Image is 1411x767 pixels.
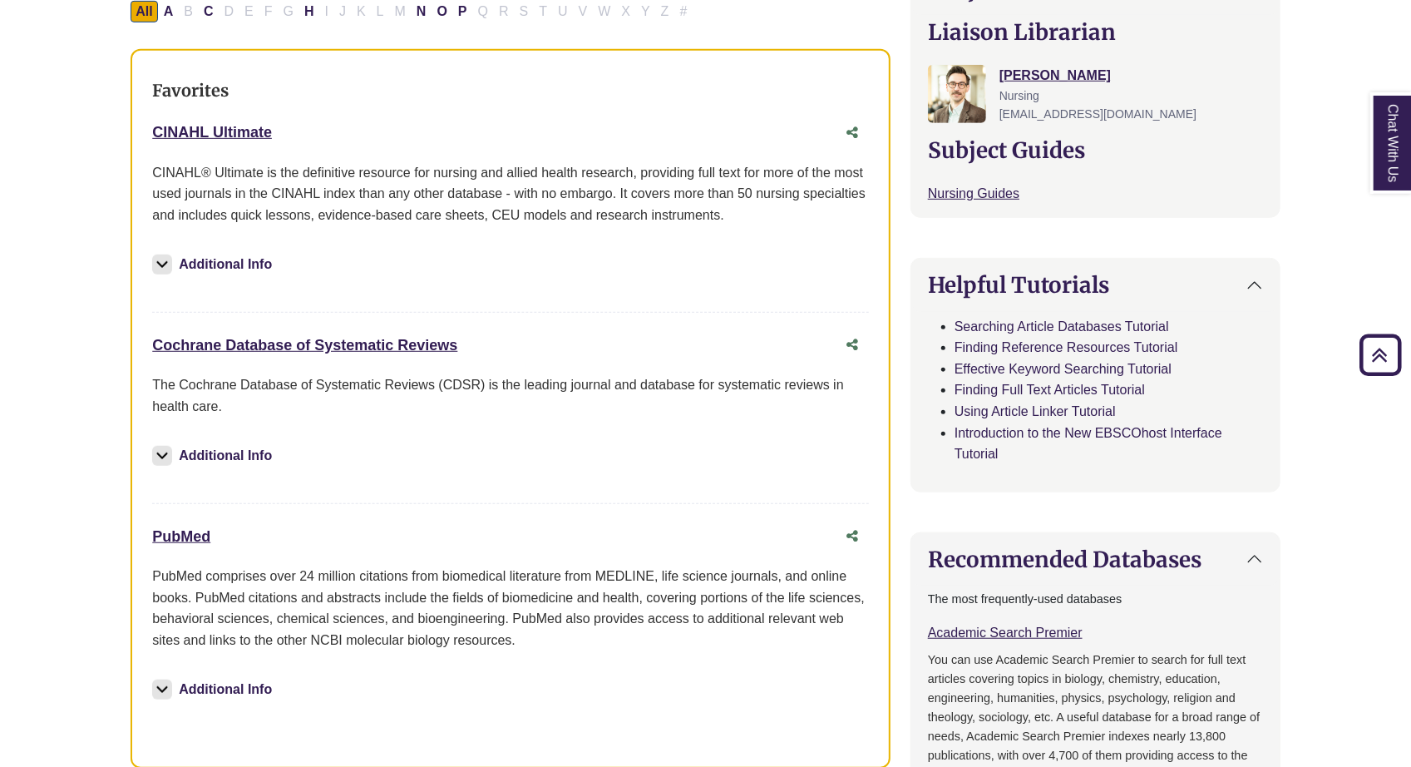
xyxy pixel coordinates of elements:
[412,1,432,22] button: Filter Results N
[152,678,277,701] button: Additional Info
[152,566,869,651] p: PubMed comprises over 24 million citations from biomedical literature from MEDLINE, life science ...
[152,528,210,545] a: PubMed
[152,124,272,141] a: CINAHL Ultimate
[999,107,1196,121] span: [EMAIL_ADDRESS][DOMAIN_NAME]
[152,81,869,101] h3: Favorites
[955,319,1169,334] a: Searching Article Databases Tutorial
[955,404,1116,418] a: Using Article Linker Tutorial
[152,162,869,226] p: CINAHL® Ultimate is the definitive resource for nursing and allied health research, providing ful...
[836,117,869,149] button: Share this database
[955,362,1172,376] a: Effective Keyword Searching Tutorial
[152,253,277,276] button: Additional Info
[999,89,1039,102] span: Nursing
[911,533,1280,586] button: Recommended Databases
[928,137,1263,163] h2: Subject Guides
[432,1,451,22] button: Filter Results O
[955,426,1222,462] a: Introduction to the New EBSCOhost Interface Tutorial
[955,340,1178,354] a: Finding Reference Resources Tutorial
[152,337,457,354] a: Cochrane Database of Systematic Reviews
[152,374,869,417] p: The Cochrane Database of Systematic Reviews (CDSR) is the leading journal and database for system...
[836,521,869,552] button: Share this database
[159,1,179,22] button: Filter Results A
[955,383,1145,397] a: Finding Full Text Articles Tutorial
[131,1,157,22] button: All
[928,626,1083,640] a: Academic Search Premier
[453,1,472,22] button: Filter Results P
[152,444,277,468] button: Additional Info
[836,329,869,361] button: Share this database
[1354,344,1407,366] a: Back to Top
[911,259,1280,311] button: Helpful Tutorials
[928,65,986,123] img: Greg Rosauer
[999,68,1111,82] a: [PERSON_NAME]
[928,19,1263,45] h2: Liaison Librarian
[131,3,693,17] div: Alpha-list to filter by first letter of database name
[928,590,1263,609] p: The most frequently-used databases
[299,1,319,22] button: Filter Results H
[928,186,1019,200] a: Nursing Guides
[199,1,219,22] button: Filter Results C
